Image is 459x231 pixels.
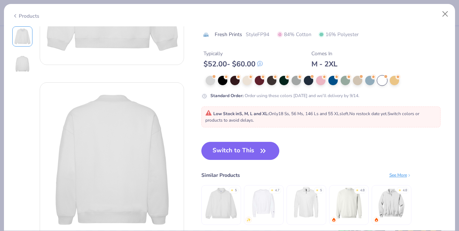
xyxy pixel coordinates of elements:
span: 84% Cotton [277,31,311,38]
div: $ 52.00 - $ 60.00 [204,60,263,69]
div: 5 [235,188,237,193]
div: 4.8 [403,188,407,193]
button: Switch to This [201,142,280,160]
div: Products [12,12,39,20]
div: 5 [320,188,322,193]
img: Adidas Lightweight Quarter-Zip Pullover [289,186,323,221]
div: Typically [204,50,263,57]
strong: Low Stock in S, M, L and XL : [213,111,269,117]
img: Jerzees Nublend Quarter-Zip Cadet Collar Sweatshirt [374,186,408,221]
img: trending.gif [374,218,379,222]
img: Champion Adult Reverse Weave® Crew [246,186,281,221]
div: ★ [231,188,233,191]
span: Fresh Prints [215,31,242,38]
img: Gildan Adult Heavy Blend Adult 8 Oz. 50/50 Fleece Crew [332,186,366,221]
div: Comes In [311,50,337,57]
span: No restock date yet. [349,111,388,117]
div: 4.7 [275,188,279,193]
img: newest.gif [246,218,251,222]
button: Close [438,7,452,21]
span: Only 18 Ss, 56 Ms, 146 Ls and 55 XLs left. Switch colors or products to avoid delays. [205,111,419,123]
img: trending.gif [332,218,336,222]
span: 16% Polyester [319,31,359,38]
div: ★ [271,188,274,191]
img: brand logo [201,32,211,38]
div: Similar Products [201,171,240,179]
div: ★ [398,188,401,191]
img: Fresh Prints Aspen Heavyweight Quarter-Zip [204,186,238,221]
img: Front [14,28,31,45]
div: ★ [316,188,319,191]
img: Back [14,55,31,73]
span: Style FP94 [246,31,269,38]
div: M - 2XL [311,60,337,69]
strong: Standard Order : [210,93,244,99]
div: 4.8 [360,188,364,193]
div: See More [389,172,411,178]
div: Order using these colors [DATE] and we’ll delivery by 9/14. [210,92,359,99]
div: ★ [356,188,359,191]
